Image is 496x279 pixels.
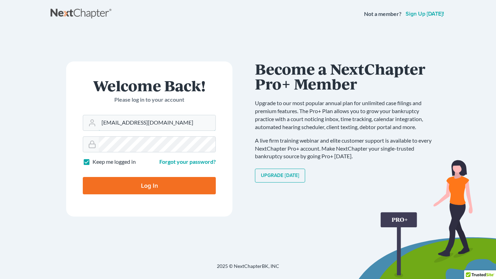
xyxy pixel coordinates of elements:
[159,158,216,165] a: Forgot your password?
[99,115,215,130] input: Email Address
[83,96,216,104] p: Please log in to your account
[404,11,445,17] a: Sign up [DATE]!
[255,99,439,131] p: Upgrade to our most popular annual plan for unlimited case filings and premium features. The Pro+...
[92,158,136,166] label: Keep me logged in
[51,263,445,275] div: 2025 © NextChapterBK, INC
[255,137,439,161] p: A live firm training webinar and elite customer support is available to every NextChapter Pro+ ac...
[255,61,439,91] h1: Become a NextChapter Pro+ Member
[255,169,305,183] a: Upgrade [DATE]
[83,177,216,194] input: Log In
[364,10,401,18] strong: Not a member?
[83,78,216,93] h1: Welcome Back!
